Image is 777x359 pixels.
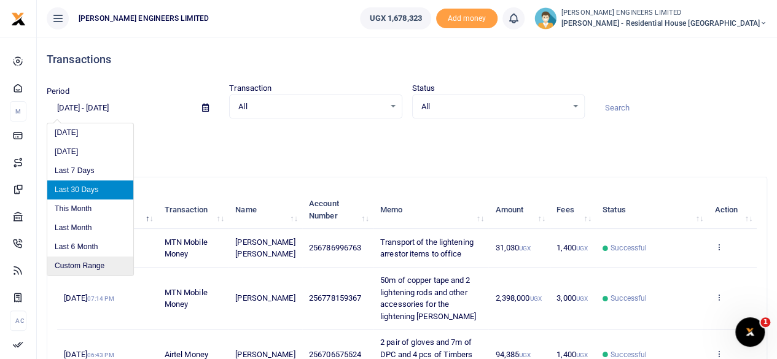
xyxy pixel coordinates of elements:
span: 3,000 [556,293,588,303]
span: All [238,101,384,113]
span: 256778159367 [309,293,361,303]
small: 07:14 PM [87,295,114,302]
small: UGX [519,245,531,252]
span: 1 [760,317,770,327]
small: UGX [576,295,588,302]
iframe: Intercom live chat [735,317,765,347]
li: Custom Range [47,257,133,276]
img: logo-small [11,12,26,26]
small: UGX [519,352,531,358]
th: Amount: activate to sort column ascending [488,191,550,229]
li: [DATE] [47,142,133,161]
a: Add money [436,13,498,22]
p: Download [47,133,767,146]
span: Successful [611,242,647,253]
label: Status [412,82,435,95]
span: Transport of the lightening arrestor items to office [380,237,474,259]
span: MTN Mobile Money [165,288,208,309]
span: 31,030 [495,243,531,252]
span: [DATE] [64,293,114,303]
span: [PERSON_NAME] [235,350,295,359]
input: Search [595,98,767,118]
span: 1,400 [556,350,588,359]
img: profile-user [534,7,556,29]
span: 94,385 [495,350,531,359]
th: Fees: activate to sort column ascending [550,191,596,229]
li: This Month [47,199,133,218]
span: 1,400 [556,243,588,252]
span: 256786996763 [309,243,361,252]
a: profile-user [PERSON_NAME] ENGINEERS LIMITED [PERSON_NAME] - Residential House [GEOGRAPHIC_DATA] [534,7,767,29]
input: select period [47,98,192,118]
span: Airtel Money [165,350,208,359]
small: UGX [529,295,541,302]
th: Action: activate to sort column ascending [708,191,757,229]
li: M [10,101,26,122]
a: UGX 1,678,323 [360,7,431,29]
li: Last 7 Days [47,161,133,180]
label: Period [47,85,69,98]
label: Transaction [229,82,271,95]
li: Ac [10,311,26,331]
li: Last Month [47,218,133,237]
span: [PERSON_NAME] [235,293,295,303]
span: [PERSON_NAME] - Residential House [GEOGRAPHIC_DATA] [561,18,767,29]
th: Name: activate to sort column ascending [228,191,302,229]
small: [PERSON_NAME] ENGINEERS LIMITED [561,8,767,18]
span: All [421,101,567,113]
th: Account Number: activate to sort column ascending [302,191,373,229]
small: 06:43 PM [87,352,114,358]
span: Add money [436,9,498,29]
span: [PERSON_NAME] ENGINEERS LIMITED [74,13,214,24]
li: Last 30 Days [47,180,133,199]
span: MTN Mobile Money [165,237,208,259]
span: UGX 1,678,323 [369,12,421,25]
h4: Transactions [47,53,767,66]
span: [PERSON_NAME] [PERSON_NAME] [235,237,295,259]
span: 50m of copper tape and 2 lightening rods and other accessories for the lightening [PERSON_NAME] [380,276,476,321]
li: Wallet ballance [355,7,435,29]
th: Memo: activate to sort column ascending [373,191,488,229]
a: logo-small logo-large logo-large [11,14,26,23]
span: 2,398,000 [495,293,541,303]
li: [DATE] [47,123,133,142]
small: UGX [576,352,588,358]
span: Successful [611,293,647,304]
li: Last 6 Month [47,237,133,257]
th: Transaction: activate to sort column ascending [158,191,229,229]
th: Status: activate to sort column ascending [596,191,708,229]
span: [DATE] [64,350,114,359]
li: Toup your wallet [436,9,498,29]
small: UGX [576,245,588,252]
